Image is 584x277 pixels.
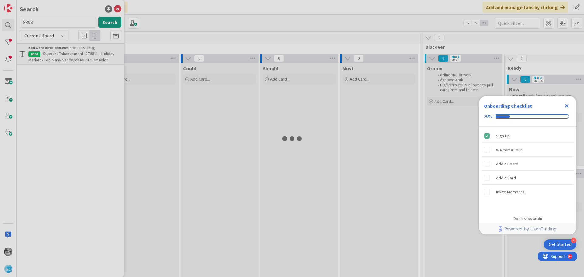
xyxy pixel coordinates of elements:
div: Welcome Tour [496,146,522,154]
div: Footer [479,223,576,234]
div: Checklist Container [479,96,576,234]
div: Add a Board is incomplete. [481,157,574,171]
a: Powered by UserGuiding [482,223,573,234]
div: Sign Up is complete. [481,129,574,143]
div: Onboarding Checklist [484,102,532,109]
div: 20% [484,114,492,119]
div: Do not show again [513,216,542,221]
div: Add a Card is incomplete. [481,171,574,185]
div: Checklist items [479,127,576,212]
div: Invite Members [496,188,524,196]
span: Support [13,1,28,8]
div: Checklist progress: 20% [484,114,572,119]
div: Add a Board [496,160,518,168]
div: Welcome Tour is incomplete. [481,143,574,157]
div: Add a Card [496,174,516,182]
div: Invite Members is incomplete. [481,185,574,199]
div: 9+ [31,2,34,7]
div: 4 [571,238,576,243]
div: Open Get Started checklist, remaining modules: 4 [544,239,576,250]
div: Sign Up [496,132,510,140]
div: Close Checklist [562,101,572,111]
span: Powered by UserGuiding [504,225,557,233]
div: Get Started [549,241,572,248]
